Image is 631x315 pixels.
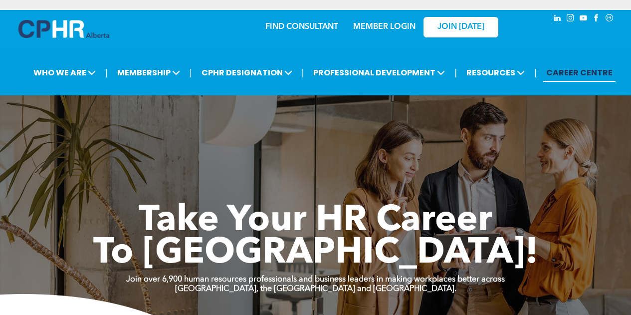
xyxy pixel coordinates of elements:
a: Social network [604,12,615,26]
span: MEMBERSHIP [114,63,183,82]
a: MEMBER LOGIN [353,23,416,31]
li: | [534,62,537,83]
a: CAREER CENTRE [543,63,616,82]
span: Take Your HR Career [139,203,492,239]
a: facebook [591,12,602,26]
span: WHO WE ARE [30,63,99,82]
span: JOIN [DATE] [437,22,484,32]
span: CPHR DESIGNATION [199,63,295,82]
li: | [105,62,108,83]
img: A blue and white logo for cp alberta [18,20,109,38]
span: To [GEOGRAPHIC_DATA]! [93,236,538,272]
li: | [190,62,192,83]
li: | [454,62,457,83]
a: instagram [565,12,576,26]
a: linkedin [552,12,563,26]
span: PROFESSIONAL DEVELOPMENT [310,63,448,82]
a: JOIN [DATE] [423,17,498,37]
a: FIND CONSULTANT [265,23,338,31]
span: RESOURCES [463,63,528,82]
strong: Join over 6,900 human resources professionals and business leaders in making workplaces better ac... [126,276,505,284]
a: youtube [578,12,589,26]
li: | [302,62,304,83]
strong: [GEOGRAPHIC_DATA], the [GEOGRAPHIC_DATA] and [GEOGRAPHIC_DATA]. [175,285,456,293]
